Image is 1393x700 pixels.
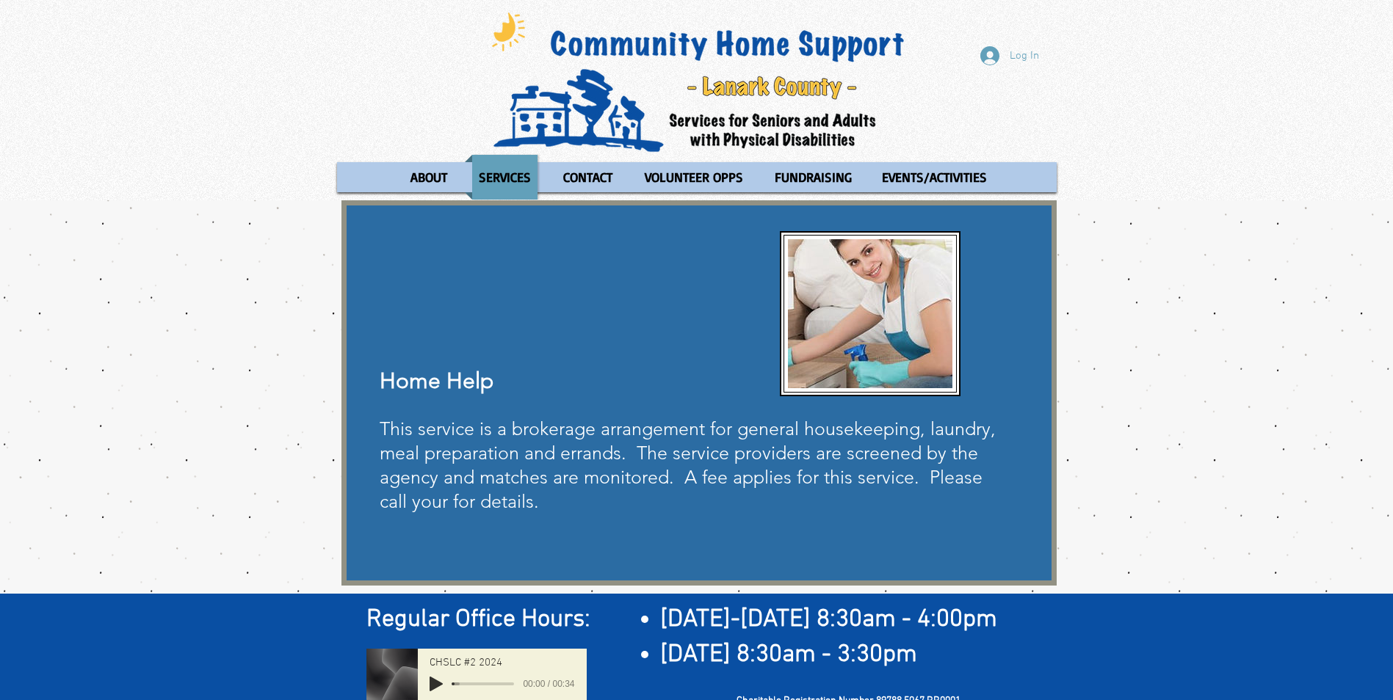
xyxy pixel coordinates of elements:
a: FUNDRAISING [761,155,864,200]
p: ABOUT [404,155,454,200]
button: Log In [970,42,1049,70]
p: FUNDRAISING [768,155,858,200]
p: SERVICES [472,155,538,200]
nav: Site [337,155,1057,200]
button: Play [430,677,443,691]
p: VOLUNTEER OPPS [638,155,750,200]
span: [DATE]-[DATE] 8:30am - 4:00pm [660,605,997,635]
span: CHSLC #2 2024 [430,657,502,668]
span: This service is a brokerage arrangement for general housekeeping, laundry, meal preparation and e... [380,418,996,512]
span: [DATE] 8:30am - 3:30pm [660,640,917,670]
img: Home Help1.JPG [788,239,952,388]
a: SERVICES [465,155,545,200]
span: 00:00 / 00:34 [514,677,574,691]
span: Home Help [380,368,493,394]
p: CONTACT [557,155,619,200]
a: CONTACT [549,155,627,200]
p: EVENTS/ACTIVITIES [875,155,994,200]
span: Regular Office Hours: [366,605,590,635]
a: ABOUT [396,155,461,200]
a: EVENTS/ACTIVITIES [868,155,1001,200]
h2: ​ [366,602,1038,638]
span: Log In [1005,48,1044,64]
a: VOLUNTEER OPPS [631,155,757,200]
